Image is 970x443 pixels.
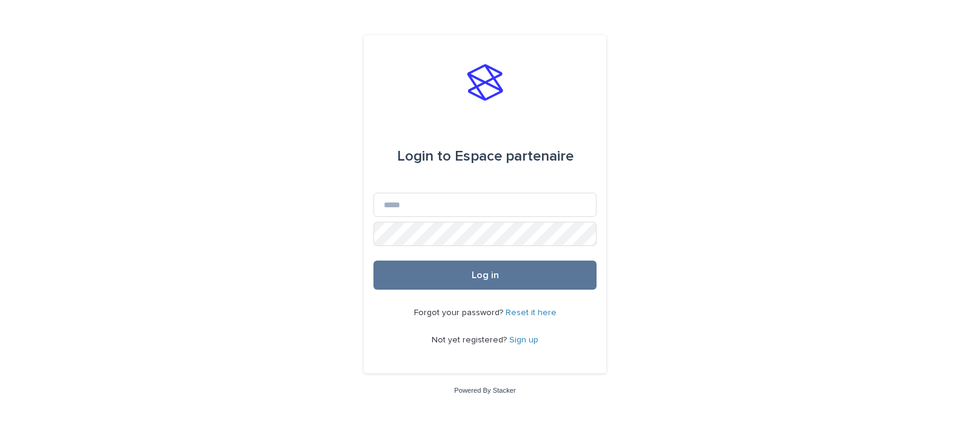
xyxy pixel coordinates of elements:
[509,336,538,344] a: Sign up
[432,336,509,344] span: Not yet registered?
[397,139,574,173] div: Espace partenaire
[414,308,506,317] span: Forgot your password?
[506,308,557,317] a: Reset it here
[397,149,451,164] span: Login to
[467,64,503,101] img: stacker-logo-s-only.png
[472,270,499,280] span: Log in
[373,261,597,290] button: Log in
[454,387,515,394] a: Powered By Stacker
